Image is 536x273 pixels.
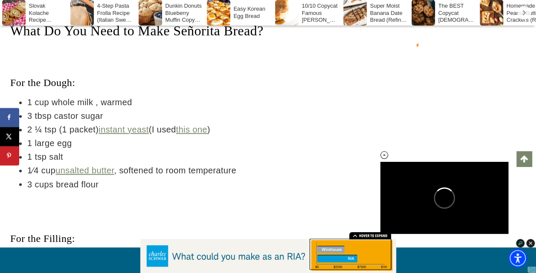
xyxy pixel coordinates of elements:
a: this one [176,125,207,134]
li: 1⁄4 cup , softened to room temperature [27,164,342,177]
li: 2 ¼ tsp (1 packet) (I used ) [27,123,342,136]
li: 1 large egg [27,136,342,150]
a: unsalted butter [55,166,114,175]
span: What Do You Need to Make Señorita Bread? [10,23,264,38]
img: info_dark.svg [516,239,524,247]
li: 3 cups bread flour [27,177,342,191]
div: Accessibility Menu [508,249,527,267]
li: 1 cup whole milk , warmed [27,95,342,109]
span: For the Dough: [10,77,75,88]
img: close_dark.svg [526,239,535,247]
li: 1 tsp salt [27,150,342,164]
a: Scroll to top [516,151,532,167]
li: 3 tbsp castor sugar [27,109,342,123]
a: instant yeast [99,125,149,134]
